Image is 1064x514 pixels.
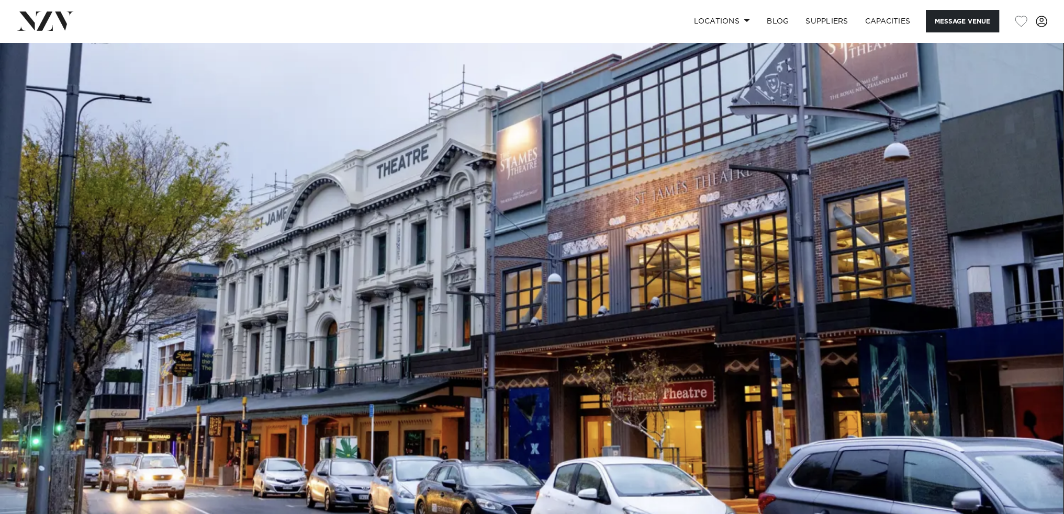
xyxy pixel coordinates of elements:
a: Capacities [857,10,919,32]
a: BLOG [758,10,797,32]
button: Message Venue [926,10,999,32]
a: Locations [685,10,758,32]
a: SUPPLIERS [797,10,856,32]
img: nzv-logo.png [17,12,74,30]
